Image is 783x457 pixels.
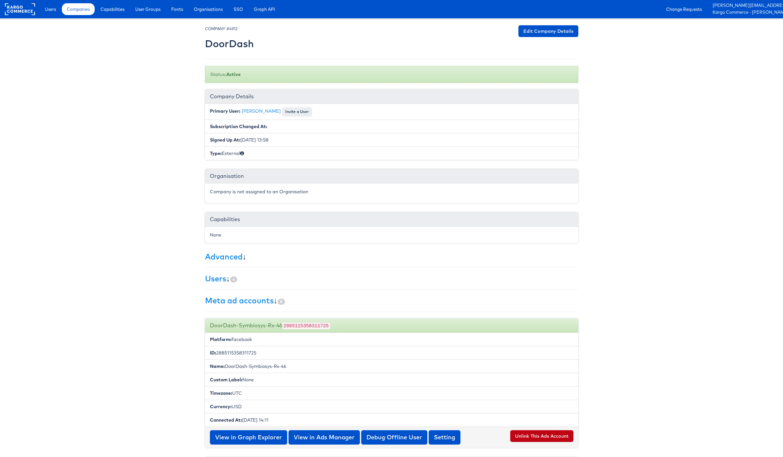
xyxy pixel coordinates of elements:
[96,3,129,15] a: Capabilities
[282,323,330,329] code: 2885115358311725
[278,299,285,305] span: 8
[510,430,573,442] button: Unlink This Ads Account
[210,137,240,143] b: Signed Up At:
[101,6,124,12] span: Capabilities
[205,346,578,360] li: 2885115358311725
[713,9,778,16] a: Kargo Commerce - [PERSON_NAME]
[210,232,573,238] div: None
[205,333,578,346] li: facebook
[205,413,578,427] li: [DATE] 14:11
[240,150,244,156] span: Internal (staff) or External (client)
[205,66,578,83] div: Status:
[210,188,573,195] p: Company is not assigned to an Organisation
[205,38,254,49] h2: DoorDash
[205,252,578,261] h3: ↓
[361,430,427,445] a: Debug Offline User
[210,150,222,156] b: Type:
[45,6,56,12] span: Users
[205,89,578,104] div: Company Details
[226,71,241,77] b: Active
[210,350,216,356] b: ID:
[194,6,223,12] span: Organisations
[249,3,280,15] a: Graph API
[130,3,165,15] a: User Groups
[67,6,90,12] span: Companies
[205,400,578,413] li: USD
[429,430,460,445] button: Setting
[210,336,232,342] b: Platform:
[233,6,243,12] span: SSO
[661,3,707,15] a: Change Requests
[166,3,188,15] a: Fonts
[210,363,225,369] b: Name:
[229,3,248,15] a: SSO
[242,108,281,114] a: [PERSON_NAME]
[205,274,226,283] a: Users
[205,296,578,305] h3: ↓
[205,252,243,261] a: Advanced
[205,359,578,373] li: DoorDash-Symbiosys-Rx-46
[205,212,578,227] div: Capabilities
[518,25,578,37] a: Edit Company Details
[205,133,578,147] li: [DATE] 13:58
[210,404,232,409] b: Currency:
[40,3,61,15] a: Users
[210,124,267,129] b: Subscription Changed At:
[62,3,95,15] a: Companies
[171,6,183,12] span: Fonts
[205,26,238,31] small: COMPANY #4812
[210,430,287,445] a: View in Graph Explorer
[205,295,274,305] a: Meta ad accounts
[189,3,228,15] a: Organisations
[205,373,578,387] li: None
[210,417,242,423] b: Connected At:
[210,377,242,383] b: Custom Label:
[282,107,312,116] button: Invite a User
[713,2,778,9] a: [PERSON_NAME][EMAIL_ADDRESS][PERSON_NAME][DOMAIN_NAME]
[135,6,160,12] span: User Groups
[205,274,578,283] h3: ↓
[205,386,578,400] li: UTC
[210,108,240,114] b: Primary User:
[230,276,237,282] span: 4
[205,169,578,183] div: Organisation
[289,430,360,445] a: View in Ads Manager
[205,146,578,160] li: External
[210,390,232,396] b: Timezone:
[205,318,578,333] div: DoorDash-Symbiosys-Rx-46
[254,6,275,12] span: Graph API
